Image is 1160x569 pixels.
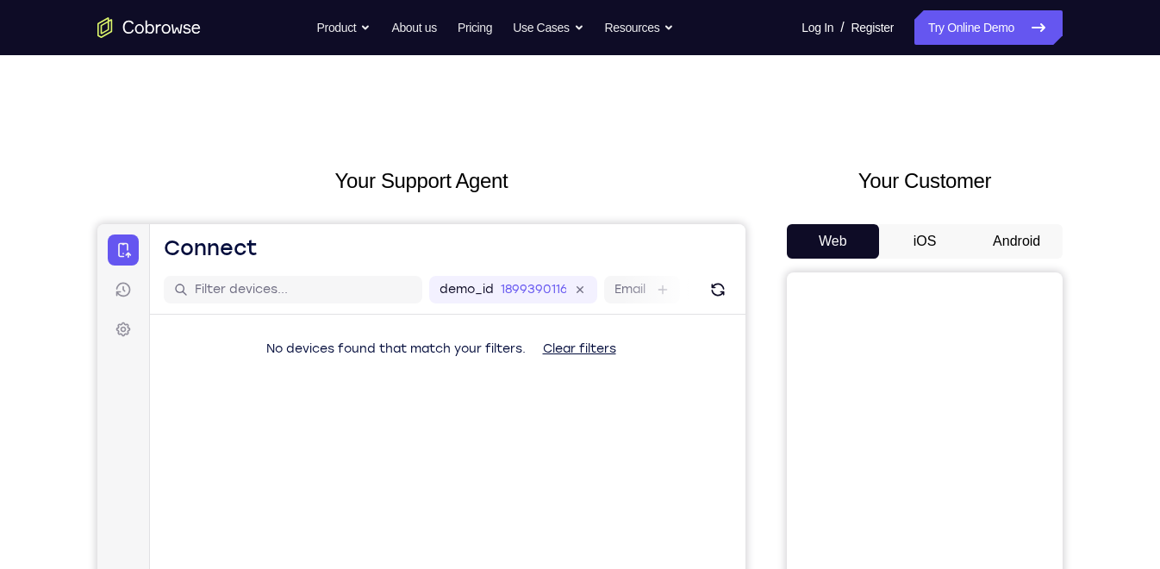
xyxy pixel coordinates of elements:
span: No devices found that match your filters. [169,117,428,132]
button: Clear filters [432,108,533,142]
a: Pricing [458,10,492,45]
a: Register [851,10,894,45]
a: About us [391,10,436,45]
a: Try Online Demo [914,10,1063,45]
a: Log In [801,10,833,45]
button: Android [970,224,1063,259]
button: iOS [879,224,971,259]
a: Go to the home page [97,17,201,38]
span: / [840,17,844,38]
button: Use Cases [513,10,583,45]
button: Web [787,224,879,259]
h2: Your Customer [787,166,1063,197]
button: Product [317,10,371,45]
button: 6-digit code [298,519,402,553]
button: Resources [605,10,675,45]
h2: Your Support Agent [97,166,745,197]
